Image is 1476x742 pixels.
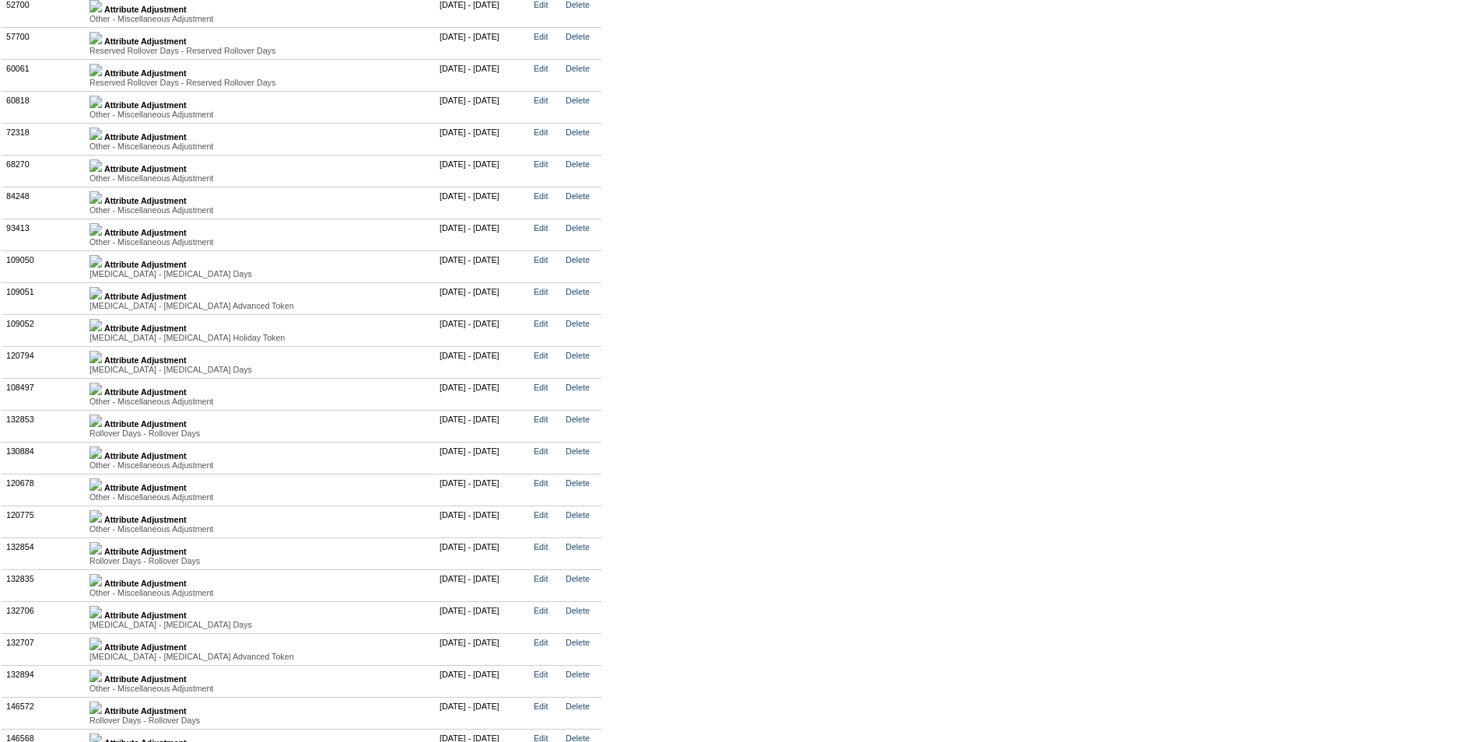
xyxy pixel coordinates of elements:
[104,228,187,237] b: Attribute Adjustment
[104,483,187,492] b: Attribute Adjustment
[89,460,431,470] div: Other - Miscellaneous Adjustment
[89,716,431,725] div: Rollover Days - Rollover Days
[104,196,187,205] b: Attribute Adjustment
[89,638,102,650] img: b_plus.gif
[104,515,187,524] b: Attribute Adjustment
[2,346,86,378] td: 120794
[2,155,86,187] td: 68270
[436,346,530,378] td: [DATE] - [DATE]
[2,569,86,601] td: 132835
[104,611,187,620] b: Attribute Adjustment
[534,287,548,296] a: Edit
[2,601,86,633] td: 132706
[89,620,431,629] div: [MEDICAL_DATA] - [MEDICAL_DATA] Days
[104,547,187,556] b: Attribute Adjustment
[104,387,187,397] b: Attribute Adjustment
[2,378,86,410] td: 108497
[89,191,102,204] img: b_plus.gif
[2,250,86,282] td: 109050
[89,205,431,215] div: Other - Miscellaneous Adjustment
[2,633,86,665] td: 132707
[89,173,431,183] div: Other - Miscellaneous Adjustment
[534,383,548,392] a: Edit
[534,478,548,488] a: Edit
[89,255,102,268] img: b_plus.gif
[2,665,86,697] td: 132894
[436,633,530,665] td: [DATE] - [DATE]
[534,255,548,264] a: Edit
[89,269,431,278] div: [MEDICAL_DATA] - [MEDICAL_DATA] Days
[104,642,187,652] b: Attribute Adjustment
[2,59,86,91] td: 60061
[566,478,590,488] a: Delete
[566,542,590,551] a: Delete
[566,159,590,169] a: Delete
[104,451,187,460] b: Attribute Adjustment
[534,638,548,647] a: Edit
[2,314,86,346] td: 109052
[566,510,590,520] a: Delete
[436,123,530,155] td: [DATE] - [DATE]
[2,697,86,729] td: 146572
[89,492,431,502] div: Other - Miscellaneous Adjustment
[566,415,590,424] a: Delete
[89,46,431,55] div: Reserved Rollover Days - Reserved Rollover Days
[104,37,187,46] b: Attribute Adjustment
[436,155,530,187] td: [DATE] - [DATE]
[566,670,590,679] a: Delete
[436,187,530,219] td: [DATE] - [DATE]
[2,410,86,442] td: 132853
[104,260,187,269] b: Attribute Adjustment
[436,665,530,697] td: [DATE] - [DATE]
[436,59,530,91] td: [DATE] - [DATE]
[104,706,187,716] b: Attribute Adjustment
[104,324,187,333] b: Attribute Adjustment
[89,556,431,565] div: Rollover Days - Rollover Days
[534,128,548,137] a: Edit
[89,524,431,534] div: Other - Miscellaneous Adjustment
[436,537,530,569] td: [DATE] - [DATE]
[436,282,530,314] td: [DATE] - [DATE]
[534,415,548,424] a: Edit
[89,96,102,108] img: b_plus.gif
[104,674,187,684] b: Attribute Adjustment
[534,542,548,551] a: Edit
[566,191,590,201] a: Delete
[436,601,530,633] td: [DATE] - [DATE]
[436,506,530,537] td: [DATE] - [DATE]
[534,351,548,360] a: Edit
[89,78,431,87] div: Reserved Rollover Days - Reserved Rollover Days
[534,510,548,520] a: Edit
[534,670,548,679] a: Edit
[89,510,102,523] img: b_plus.gif
[566,446,590,456] a: Delete
[566,128,590,137] a: Delete
[89,429,431,438] div: Rollover Days - Rollover Days
[89,478,102,491] img: b_plus.gif
[566,574,590,583] a: Delete
[566,255,590,264] a: Delete
[89,670,102,682] img: b_plus.gif
[89,383,102,395] img: b_plus.gif
[89,574,102,586] img: b_plus.gif
[534,96,548,105] a: Edit
[566,64,590,73] a: Delete
[436,219,530,250] td: [DATE] - [DATE]
[89,397,431,406] div: Other - Miscellaneous Adjustment
[104,419,187,429] b: Attribute Adjustment
[566,287,590,296] a: Delete
[436,27,530,59] td: [DATE] - [DATE]
[89,702,102,714] img: b_plus.gif
[2,537,86,569] td: 132854
[89,14,431,23] div: Other - Miscellaneous Adjustment
[89,588,431,597] div: Other - Miscellaneous Adjustment
[436,442,530,474] td: [DATE] - [DATE]
[534,606,548,615] a: Edit
[89,301,431,310] div: [MEDICAL_DATA] - [MEDICAL_DATA] Advanced Token
[566,319,590,328] a: Delete
[566,606,590,615] a: Delete
[89,287,102,299] img: b_plus.gif
[89,365,431,374] div: [MEDICAL_DATA] - [MEDICAL_DATA] Days
[534,574,548,583] a: Edit
[104,100,187,110] b: Attribute Adjustment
